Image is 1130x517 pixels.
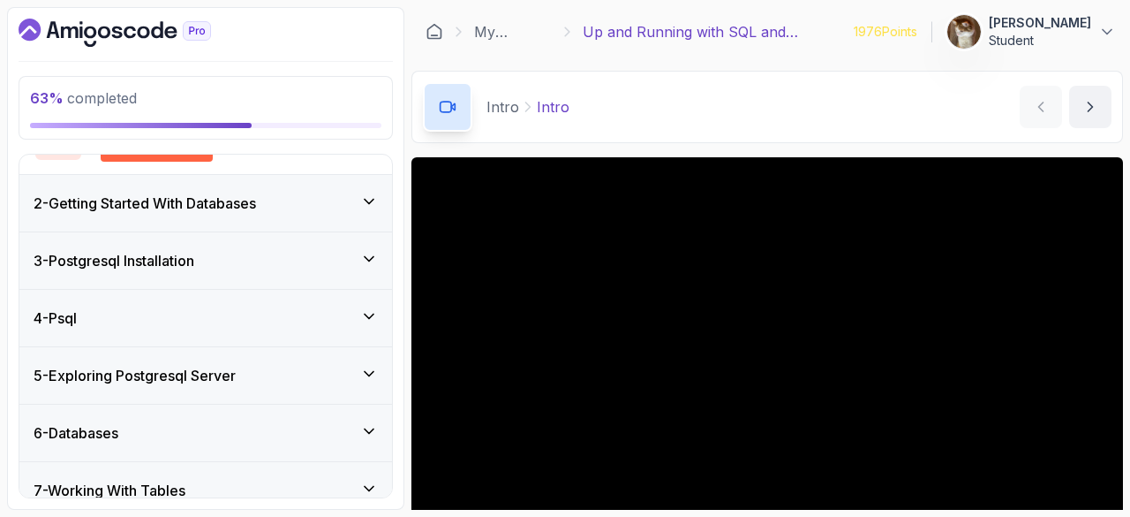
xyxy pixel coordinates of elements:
h3: 4 - Psql [34,308,77,329]
p: 1976 Points [854,23,917,41]
a: My Courses [474,21,552,42]
h3: 6 - Databases [34,422,118,444]
button: next content [1069,86,1111,128]
p: [PERSON_NAME] [989,14,1091,32]
button: 5-Exploring Postgresql Server [19,347,392,404]
button: user profile image[PERSON_NAME]Student [946,14,1116,49]
a: Dashboard [19,19,252,47]
button: 2-Getting Started With Databases [19,175,392,232]
p: Student [989,32,1091,49]
a: Dashboard [426,23,443,41]
button: 4-Psql [19,290,392,346]
button: 3-Postgresql Installation [19,232,392,289]
h3: 3 - Postgresql Installation [34,250,194,271]
button: previous content [1020,86,1062,128]
p: Intro [486,96,519,118]
h3: 5 - Exploring Postgresql Server [34,365,236,386]
p: Intro [537,96,569,118]
h3: 7 - Working With Tables [34,480,185,501]
span: 63 % [30,89,64,107]
h3: 2 - Getting Started With Databases [34,193,256,214]
p: Up and Running with SQL and Databases [583,21,847,42]
img: user profile image [947,15,981,49]
button: 6-Databases [19,405,392,461]
span: completed [30,89,137,107]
